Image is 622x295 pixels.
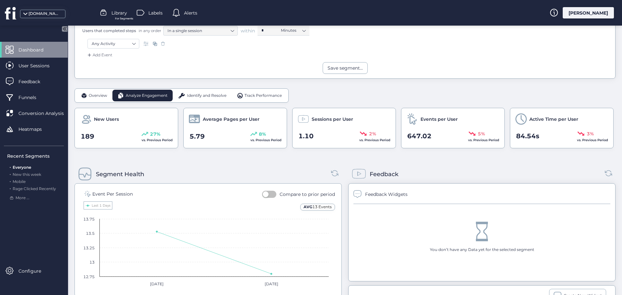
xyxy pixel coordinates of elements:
[126,93,167,99] span: Analyze Engagement
[280,191,335,198] div: Compare to prior period
[82,28,136,33] span: Users that completed steps
[245,93,282,99] span: Track Performance
[407,131,432,141] span: 647.02
[312,204,332,209] span: 13 Events
[529,116,578,123] span: Active Time per User
[150,281,164,286] text: [DATE]
[13,165,31,170] span: Everyone
[468,138,499,142] span: vs. Previous Period
[365,191,408,198] div: Feedback Widgets
[81,131,94,142] span: 189
[148,9,163,17] span: Labels
[369,130,376,137] span: 2%
[563,7,614,18] div: [PERSON_NAME]
[29,11,61,17] div: [DOMAIN_NAME]
[83,217,95,221] text: 13.75
[184,9,197,17] span: Alerts
[115,17,133,21] span: For Segments
[13,186,56,191] span: Rage Clicked Recently
[92,190,133,198] div: Event Per Session
[10,164,11,170] span: .
[86,231,95,236] text: 13.5
[370,170,398,179] div: Feedback
[18,94,46,101] span: Funnels
[516,131,539,141] span: 84.54s
[13,172,41,177] span: New this week
[18,126,52,133] span: Heatmaps
[83,245,95,250] text: 13.25
[111,9,127,17] span: Library
[142,138,173,142] span: vs. Previous Period
[18,110,74,117] span: Conversion Analysis
[10,178,11,184] span: .
[18,78,50,85] span: Feedback
[94,116,119,123] span: New Users
[89,93,107,99] span: Overview
[312,116,353,123] span: Sessions per User
[203,116,259,123] span: Average Pages per User
[359,138,390,142] span: vs. Previous Period
[18,267,51,275] span: Configure
[420,116,458,123] span: Events per User
[89,260,95,265] text: 13
[16,195,29,201] span: More ...
[241,28,255,34] span: within
[300,204,335,210] div: AVG
[13,179,26,184] span: Mobile
[10,171,11,177] span: .
[577,138,608,142] span: vs. Previous Period
[430,247,534,253] div: You don’t have any Data yet for the selected segment
[281,26,305,35] nz-select-item: Minutes
[18,46,53,53] span: Dashboard
[167,26,234,36] nz-select-item: In a single session
[96,170,144,179] div: Segment Health
[259,130,266,138] span: 8%
[328,64,363,72] div: Save segment...
[187,93,226,99] span: Identify and Resolve
[83,274,95,279] text: 12.75
[265,281,279,286] text: [DATE]
[10,185,11,191] span: .
[190,131,205,142] span: 5.79
[478,130,485,137] span: 5%
[86,52,112,58] div: Add Event
[150,130,160,138] span: 27%
[92,203,110,208] text: Last 1 Days
[298,131,314,141] span: 1.10
[250,138,282,142] span: vs. Previous Period
[7,153,64,160] div: Recent Segments
[92,39,135,49] nz-select-item: Any Activity
[18,62,59,69] span: User Sessions
[137,28,161,33] span: in any order
[587,130,594,137] span: 3%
